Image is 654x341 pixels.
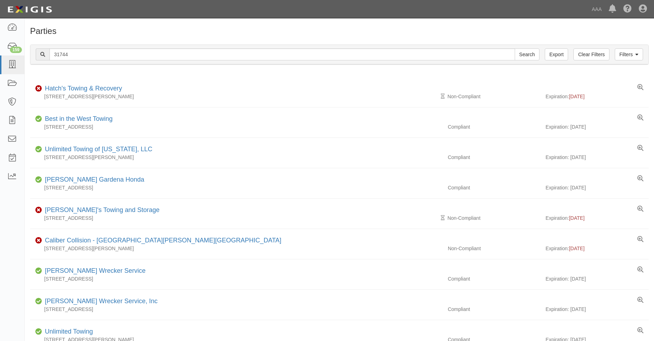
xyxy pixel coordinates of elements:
div: Unlimited Towing [42,327,93,336]
i: Pending Review [441,94,445,99]
div: [STREET_ADDRESS] [30,275,443,282]
div: Compliant [443,184,546,191]
i: Non-Compliant [35,238,42,243]
a: View results summary [637,175,643,182]
a: Clear Filters [573,48,609,60]
div: [STREET_ADDRESS] [30,306,443,313]
i: Pending Review [441,216,445,221]
div: Expiration: [545,245,649,252]
a: [PERSON_NAME] Wrecker Service, Inc [45,298,158,305]
span: [DATE] [569,246,584,251]
input: Search [515,48,539,60]
a: View results summary [637,84,643,91]
div: 159 [10,47,22,53]
div: Bill's Towing and Storage [42,206,159,215]
a: Best in the West Towing [45,115,112,122]
div: Expiration: [DATE] [545,154,649,161]
a: AAA [588,2,605,16]
a: View results summary [637,266,643,274]
i: Non-Compliant [35,208,42,213]
a: [PERSON_NAME]'s Towing and Storage [45,206,159,213]
i: Compliant [35,147,42,152]
div: Expiration: [545,214,649,222]
div: [STREET_ADDRESS] [30,184,443,191]
div: Best in the West Towing [42,114,112,124]
a: View results summary [637,206,643,213]
div: Caliber Collision - Houston Morton Ranch [42,236,281,245]
i: Compliant [35,329,42,334]
div: Compliant [443,123,546,130]
div: Non-Compliant [443,214,546,222]
div: David Wilson Gardena Honda [42,175,144,184]
a: Unlimited Towing [45,328,93,335]
div: Expiration: [DATE] [545,123,649,130]
div: Carroll's Wrecker Service [42,266,146,276]
div: [STREET_ADDRESS] [30,123,443,130]
div: [STREET_ADDRESS][PERSON_NAME] [30,93,443,100]
a: [PERSON_NAME] Wrecker Service [45,267,146,274]
a: Unlimited Towing of [US_STATE], LLC [45,146,152,153]
a: View results summary [637,327,643,334]
a: Export [545,48,568,60]
i: Compliant [35,177,42,182]
span: [DATE] [569,215,584,221]
i: Non-Compliant [35,86,42,91]
div: [STREET_ADDRESS][PERSON_NAME] [30,245,443,252]
img: logo-5460c22ac91f19d4615b14bd174203de0afe785f0fc80cf4dbbc73dc1793850b.png [5,3,54,16]
h1: Parties [30,27,649,36]
i: Compliant [35,299,42,304]
i: Compliant [35,269,42,274]
div: Expiration: [545,93,649,100]
i: Compliant [35,117,42,122]
input: Search [49,48,515,60]
a: Caliber Collision - [GEOGRAPHIC_DATA][PERSON_NAME][GEOGRAPHIC_DATA] [45,237,281,244]
div: [STREET_ADDRESS][PERSON_NAME] [30,154,443,161]
div: Non-Compliant [443,245,546,252]
div: [STREET_ADDRESS] [30,214,443,222]
div: Expiration: [DATE] [545,275,649,282]
a: [PERSON_NAME] Gardena Honda [45,176,144,183]
div: Compliant [443,275,546,282]
div: Compliant [443,154,546,161]
a: View results summary [637,145,643,152]
div: Compliant [443,306,546,313]
span: [DATE] [569,94,584,99]
div: Hatch's Towing & Recovery [42,84,122,93]
div: Non-Compliant [443,93,546,100]
a: Hatch's Towing & Recovery [45,85,122,92]
div: Expiration: [DATE] [545,306,649,313]
div: Expiration: [DATE] [545,184,649,191]
a: View results summary [637,114,643,122]
a: View results summary [637,297,643,304]
div: Payne's Wrecker Service, Inc [42,297,158,306]
i: Help Center - Complianz [623,5,632,13]
a: View results summary [637,236,643,243]
a: Filters [615,48,643,60]
div: Unlimited Towing of Texas, LLC [42,145,152,154]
